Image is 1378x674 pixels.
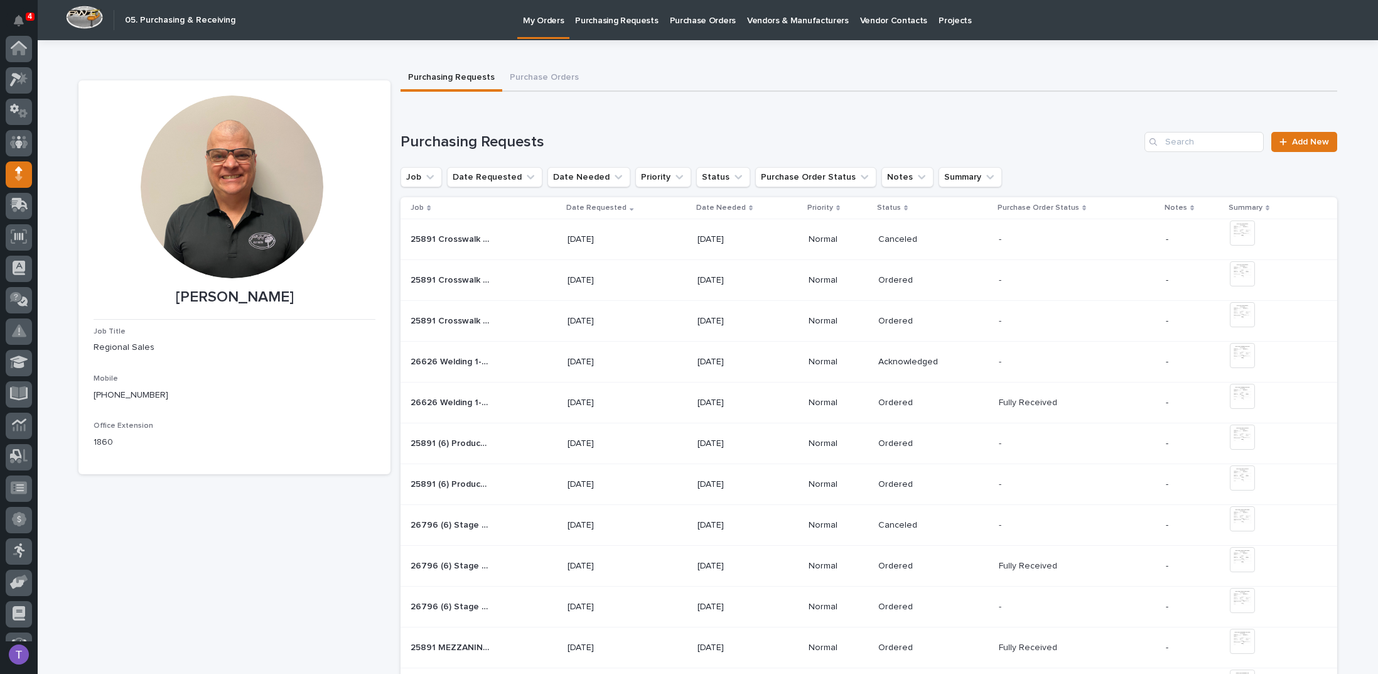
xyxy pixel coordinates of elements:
p: Fully Received [999,395,1060,408]
button: Date Needed [547,167,630,187]
p: 25891 Crosswalk Stairs [411,273,492,286]
p: Ordered [878,479,957,490]
p: - [999,273,1004,286]
p: Regional Sales [94,341,375,354]
p: Ordered [878,561,957,572]
p: Job [411,201,424,215]
p: 26626 Welding 1-Ton Crane System [411,395,492,408]
p: Normal [809,357,868,367]
p: [DATE] [568,602,646,612]
p: - [1166,398,1220,408]
img: Workspace Logo [66,6,103,29]
p: Ordered [878,602,957,612]
p: [DATE] [568,438,646,449]
p: 25891 (6) Production Stairs [411,436,492,449]
tr: [DATE][DATE]NormalCanceled - [401,505,1337,546]
p: Canceled [878,234,957,245]
button: Purchase Orders [502,65,586,92]
p: Date Needed [696,201,746,215]
p: - [1166,561,1220,572]
p: - [1166,275,1220,286]
p: 25891 MEZZANINE #3 - Misc. Hardware [411,640,492,653]
p: - [999,436,1004,449]
button: Status [696,167,750,187]
h2: 05. Purchasing & Receiving [125,15,235,26]
p: [DATE] [697,479,776,490]
p: Date Requested [566,201,627,215]
p: Normal [809,316,868,327]
p: [DATE] [568,479,646,490]
p: [PERSON_NAME] [94,288,375,307]
p: - [999,518,1004,531]
input: Search [1144,132,1264,152]
p: [DATE] [568,398,646,408]
p: Summary [1229,201,1262,215]
p: [DATE] [697,561,776,572]
p: [DATE] [568,234,646,245]
span: Mobile [94,375,118,383]
p: Fully Received [999,640,1060,653]
p: [DATE] [568,275,646,286]
p: Ordered [878,438,957,449]
p: 4 [28,12,32,21]
p: Ordered [878,275,957,286]
button: Purchase Order Status [755,167,876,187]
p: Normal [809,602,868,612]
p: [DATE] [697,643,776,653]
p: Status [877,201,901,215]
p: [DATE] [568,561,646,572]
p: - [1166,602,1220,612]
p: - [1166,479,1220,490]
p: Normal [809,479,868,490]
p: - [999,354,1004,367]
p: 25891 (6) Production Stairs [411,477,492,490]
tr: [DATE][DATE]NormalOrdered - [401,464,1337,505]
p: [DATE] [697,520,776,531]
button: Notes [881,167,934,187]
p: 25891 Crosswalk Stairs [411,313,492,327]
p: Ordered [878,316,957,327]
p: Normal [809,643,868,653]
p: Acknowledged [878,357,957,367]
p: - [1166,643,1220,653]
button: Summary [939,167,1002,187]
p: Purchase Order Status [998,201,1079,215]
p: 26796 (6) Stage Header Installation [411,558,492,572]
p: [DATE] [697,234,776,245]
p: - [999,599,1004,612]
tr: [DATE][DATE]NormalOrdered - [401,260,1337,301]
p: [DATE] [568,316,646,327]
p: Notes [1165,201,1187,215]
tr: [DATE][DATE]NormalAcknowledged - [401,342,1337,383]
p: Normal [809,398,868,408]
p: 1860 [94,436,375,449]
tr: [DATE][DATE]NormalOrdered - [401,383,1337,423]
p: - [1166,316,1220,327]
p: Normal [809,275,868,286]
button: Priority [635,167,691,187]
tr: [DATE][DATE]NormalOrdered - [401,546,1337,587]
p: Normal [809,234,868,245]
p: [DATE] [568,520,646,531]
p: - [1166,520,1220,531]
div: Notifications4 [16,15,32,35]
h1: Purchasing Requests [401,133,1139,151]
p: [DATE] [697,275,776,286]
button: Notifications [6,8,32,34]
p: [DATE] [697,357,776,367]
button: Date Requested [447,167,542,187]
p: - [1166,234,1220,245]
p: [DATE] [697,438,776,449]
p: 25891 Crosswalk Stairs [411,232,492,245]
p: Normal [809,438,868,449]
span: Add New [1292,138,1329,146]
tr: [DATE][DATE]NormalCanceled - [401,219,1337,260]
p: [DATE] [697,316,776,327]
p: [DATE] [697,398,776,408]
p: Canceled [878,520,957,531]
button: Purchasing Requests [401,65,502,92]
p: Priority [807,201,833,215]
a: [PHONE_NUMBER] [94,391,168,400]
tr: [DATE][DATE]NormalOrdered - [401,423,1337,464]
